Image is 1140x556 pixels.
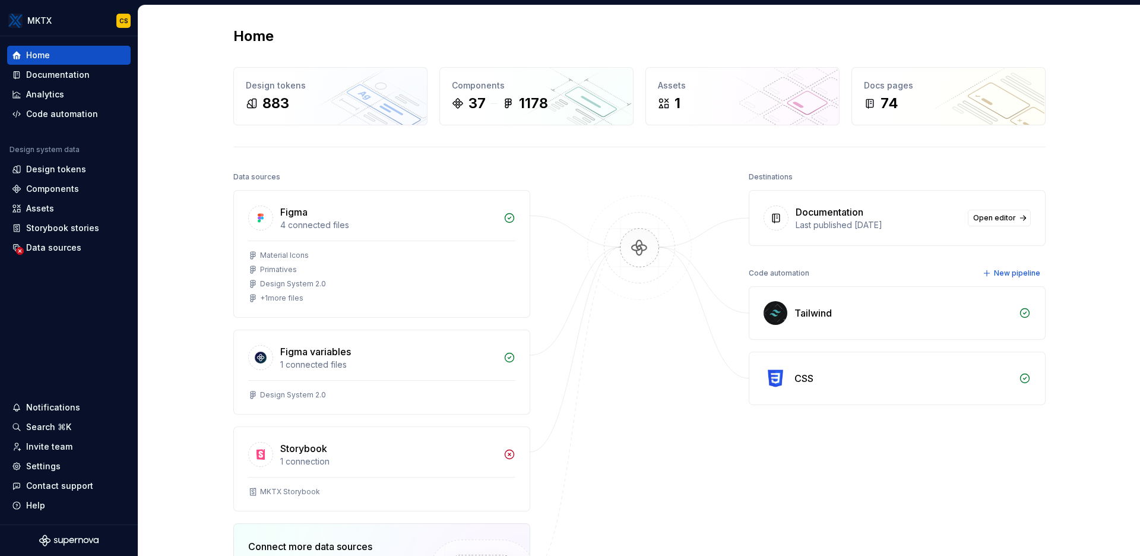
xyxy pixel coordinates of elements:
[881,94,898,113] div: 74
[7,476,131,495] button: Contact support
[26,480,93,492] div: Contact support
[452,80,621,91] div: Components
[973,213,1016,223] span: Open editor
[280,345,351,359] div: Figma variables
[796,205,863,219] div: Documentation
[7,457,131,476] a: Settings
[233,169,280,185] div: Data sources
[7,46,131,65] a: Home
[26,163,86,175] div: Design tokens
[26,108,98,120] div: Code automation
[26,222,99,234] div: Storybook stories
[851,67,1046,125] a: Docs pages74
[7,219,131,238] a: Storybook stories
[233,67,427,125] a: Design tokens883
[7,85,131,104] a: Analytics
[26,421,71,433] div: Search ⌘K
[248,539,408,554] div: Connect more data sources
[2,8,135,33] button: MKTXCS
[645,67,840,125] a: Assets1
[9,145,80,154] div: Design system data
[7,437,131,456] a: Invite team
[262,94,289,113] div: 883
[26,183,79,195] div: Components
[7,496,131,515] button: Help
[260,265,297,274] div: Primatives
[7,179,131,198] a: Components
[794,306,832,320] div: Tailwind
[27,15,52,27] div: MKTX
[968,210,1031,226] a: Open editor
[260,390,326,400] div: Design System 2.0
[7,238,131,257] a: Data sources
[979,265,1046,282] button: New pipeline
[864,80,1033,91] div: Docs pages
[39,535,99,546] svg: Supernova Logo
[519,94,548,113] div: 1178
[994,268,1040,278] span: New pipeline
[260,293,303,303] div: + 1 more files
[280,219,496,231] div: 4 connected files
[260,487,320,497] div: MKTX Storybook
[280,359,496,371] div: 1 connected files
[280,205,308,219] div: Figma
[233,427,530,511] a: Storybook1 connectionMKTX Storybook
[233,190,530,318] a: Figma4 connected filesMaterial IconsPrimativesDesign System 2.0+1more files
[7,65,131,84] a: Documentation
[26,89,64,100] div: Analytics
[658,80,827,91] div: Assets
[233,27,274,46] h2: Home
[439,67,634,125] a: Components371178
[26,203,54,214] div: Assets
[7,105,131,124] a: Code automation
[796,219,961,231] div: Last published [DATE]
[26,69,90,81] div: Documentation
[7,398,131,417] button: Notifications
[794,371,813,386] div: CSS
[26,242,81,254] div: Data sources
[26,500,45,511] div: Help
[26,460,61,472] div: Settings
[468,94,486,113] div: 37
[26,441,72,453] div: Invite team
[7,160,131,179] a: Design tokens
[280,441,327,456] div: Storybook
[7,199,131,218] a: Assets
[7,418,131,437] button: Search ⌘K
[246,80,415,91] div: Design tokens
[749,169,793,185] div: Destinations
[26,49,50,61] div: Home
[674,94,680,113] div: 1
[280,456,496,467] div: 1 connection
[260,279,326,289] div: Design System 2.0
[260,251,309,260] div: Material Icons
[749,265,809,282] div: Code automation
[233,330,530,415] a: Figma variables1 connected filesDesign System 2.0
[119,16,128,26] div: CS
[8,14,23,28] img: 6599c211-2218-4379-aa47-474b768e6477.png
[26,402,80,413] div: Notifications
